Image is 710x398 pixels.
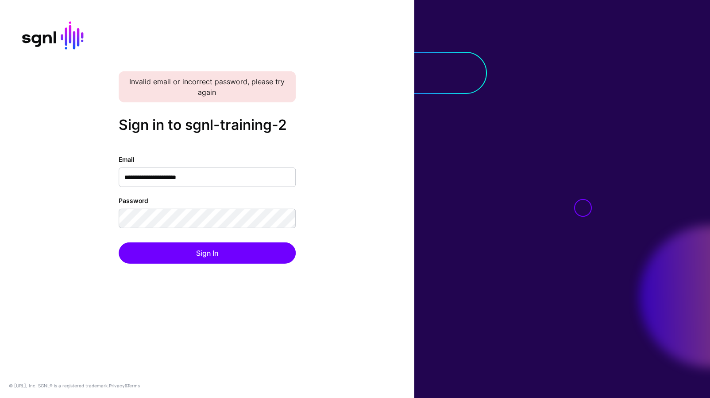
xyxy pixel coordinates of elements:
[9,382,140,389] div: © [URL], Inc. SGNL® is a registered trademark. &
[119,196,148,205] label: Password
[119,155,135,164] label: Email
[119,71,296,102] div: Invalid email or incorrect password, please try again
[119,242,296,264] button: Sign In
[109,383,125,388] a: Privacy
[119,117,296,133] h2: Sign in to sgnl-training-2
[127,383,140,388] a: Terms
